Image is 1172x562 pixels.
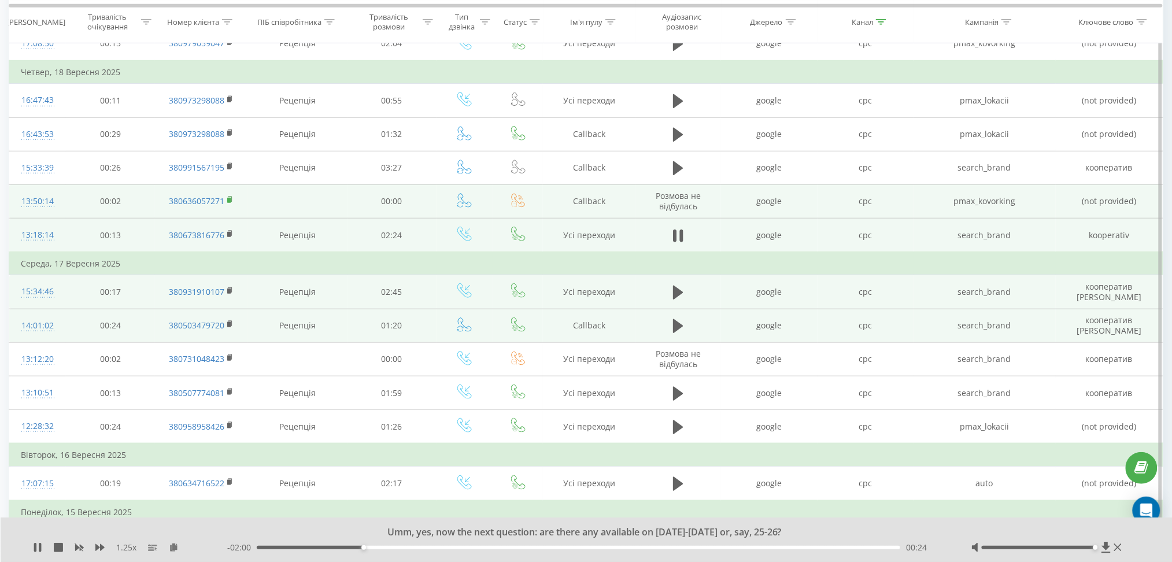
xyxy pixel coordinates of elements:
td: кооператив [1056,376,1163,410]
td: Усі переходи [543,376,635,410]
div: [PERSON_NAME] [7,17,65,27]
div: Аудіозапис розмови [646,12,718,32]
td: google [721,27,817,61]
td: 00:13 [66,219,155,253]
td: 01:26 [347,410,437,444]
td: google [721,467,817,501]
td: cpc [818,467,914,501]
td: Рецепція [247,219,347,253]
td: Усі переходи [543,219,635,253]
td: search_brand [914,342,1056,376]
div: 15:33:39 [21,157,54,179]
td: 00:13 [66,376,155,410]
td: auto [914,467,1056,501]
td: 00:29 [66,117,155,151]
td: 00:55 [347,84,437,117]
a: 380931910107 [169,286,224,297]
td: Усі переходи [543,410,635,444]
a: 380731048423 [169,353,224,364]
td: cpc [818,117,914,151]
td: google [721,376,817,410]
div: Ім'я пулу [570,17,602,27]
td: google [721,219,817,253]
td: Callback [543,309,635,342]
td: search_brand [914,219,1056,253]
div: Тривалість розмови [358,12,420,32]
div: 16:47:43 [21,89,54,112]
td: 00:00 [347,184,437,218]
td: search_brand [914,151,1056,184]
span: Розмова не відбулась [656,348,701,369]
td: (not provided) [1056,410,1163,444]
div: Accessibility label [1093,545,1098,550]
td: (not provided) [1056,184,1163,218]
td: Callback [543,184,635,218]
div: Umm, yes, now the next question: are there any available on [DATE]-[DATE] or, say, 25-26? [142,526,1015,539]
td: cpc [818,184,914,218]
td: search_brand [914,309,1056,342]
td: search_brand [914,275,1056,309]
a: 380973298088 [169,128,224,139]
a: 380991567195 [169,162,224,173]
td: (not provided) [1056,84,1163,117]
td: Рецепція [247,376,347,410]
a: 380958958426 [169,421,224,432]
td: 00:26 [66,151,155,184]
td: Усі переходи [543,275,635,309]
td: (not provided) [1056,467,1163,501]
td: Середа, 17 Вересня 2025 [9,252,1163,275]
td: Рецепція [247,84,347,117]
td: pmax_lokacii [914,410,1056,444]
div: 13:50:14 [21,190,54,213]
span: 00:24 [906,542,927,553]
a: 380503479720 [169,320,224,331]
div: Accessibility label [361,545,366,550]
td: (not provided) [1056,27,1163,61]
td: cpc [818,219,914,253]
div: Статус [504,17,527,27]
td: cpc [818,84,914,117]
td: 01:59 [347,376,437,410]
td: 02:04 [347,27,437,61]
td: Рецепція [247,309,347,342]
td: кооператив [1056,342,1163,376]
td: cpc [818,275,914,309]
td: 00:24 [66,410,155,444]
td: search_brand [914,376,1056,410]
div: 13:18:14 [21,224,54,246]
td: pmax_kovorking [914,27,1056,61]
td: google [721,151,817,184]
td: Усі переходи [543,27,635,61]
td: cpc [818,376,914,410]
div: Номер клієнта [167,17,219,27]
td: кооператив [PERSON_NAME] [1056,275,1163,309]
td: google [721,184,817,218]
div: 17:08:50 [21,32,54,55]
td: Усі переходи [543,467,635,501]
td: Рецепція [247,117,347,151]
td: кооператив [PERSON_NAME] [1056,309,1163,342]
td: google [721,309,817,342]
td: cpc [818,342,914,376]
span: Розмова не відбулась [656,190,701,212]
td: cpc [818,151,914,184]
div: 16:43:53 [21,123,54,146]
td: google [721,117,817,151]
td: google [721,410,817,444]
div: Джерело [750,17,783,27]
td: pmax_kovorking [914,184,1056,218]
a: 380673816776 [169,230,224,241]
div: 13:10:51 [21,382,54,404]
td: Вівторок, 16 Вересня 2025 [9,443,1163,467]
td: Рецепція [247,27,347,61]
div: Канал [852,17,873,27]
td: google [721,275,817,309]
td: kooperativ [1056,219,1163,253]
td: кооператив [1056,151,1163,184]
td: 00:19 [66,467,155,501]
span: 1.25 x [116,542,136,553]
td: (not provided) [1056,117,1163,151]
td: Усі переходи [543,84,635,117]
td: Callback [543,151,635,184]
td: Понеділок, 15 Вересня 2025 [9,501,1163,524]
